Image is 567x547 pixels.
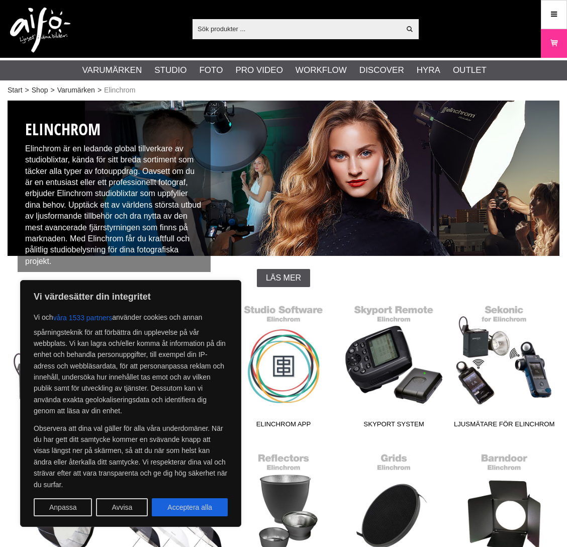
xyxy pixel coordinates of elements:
a: Varumärken [57,85,95,96]
span: Elinchrom [104,85,135,96]
button: Avvisa [96,498,148,516]
div: Elinchrom är en ledande global tillverkare av studioblixtar, kända för sitt breda sortiment som t... [18,111,211,272]
input: Sök produkter ... [193,21,400,36]
a: Foto [199,64,223,77]
h1: Elinchrom [25,118,203,141]
a: Varumärken [82,64,142,77]
span: > [25,85,29,96]
a: Skyport System [339,297,449,433]
span: Elinchrom App [228,419,339,433]
p: Vi och använder cookies och annan spårningsteknik för att förbättra din upplevelse på vår webbpla... [34,309,228,417]
a: Hyra [417,64,440,77]
a: Discover [359,64,404,77]
span: Läs mer [266,273,301,283]
a: Studio [154,64,186,77]
span: Skyport System [339,419,449,433]
p: Vi värdesätter din integritet [34,291,228,303]
a: Shop [32,85,48,96]
span: Ljusmätare för Elinchrom [449,419,559,433]
span: > [98,85,102,96]
a: Pro Video [235,64,282,77]
span: Studioblixtar [8,419,118,433]
img: logo.png [10,8,70,53]
a: Workflow [296,64,347,77]
img: Elinchrom Studioblixtar [8,101,559,256]
span: > [50,85,54,96]
a: Studioblixtar [8,297,118,433]
button: våra 1533 partners [53,309,113,327]
a: Ljusmätare för Elinchrom [449,297,559,433]
a: Elinchrom App [228,297,339,433]
a: Outlet [453,64,487,77]
p: Observera att dina val gäller för alla våra underdomäner. När du har gett ditt samtycke kommer en... [34,423,228,490]
a: Start [8,85,23,96]
button: Anpassa [34,498,92,516]
button: Acceptera alla [152,498,228,516]
div: Vi värdesätter din integritet [20,280,241,527]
